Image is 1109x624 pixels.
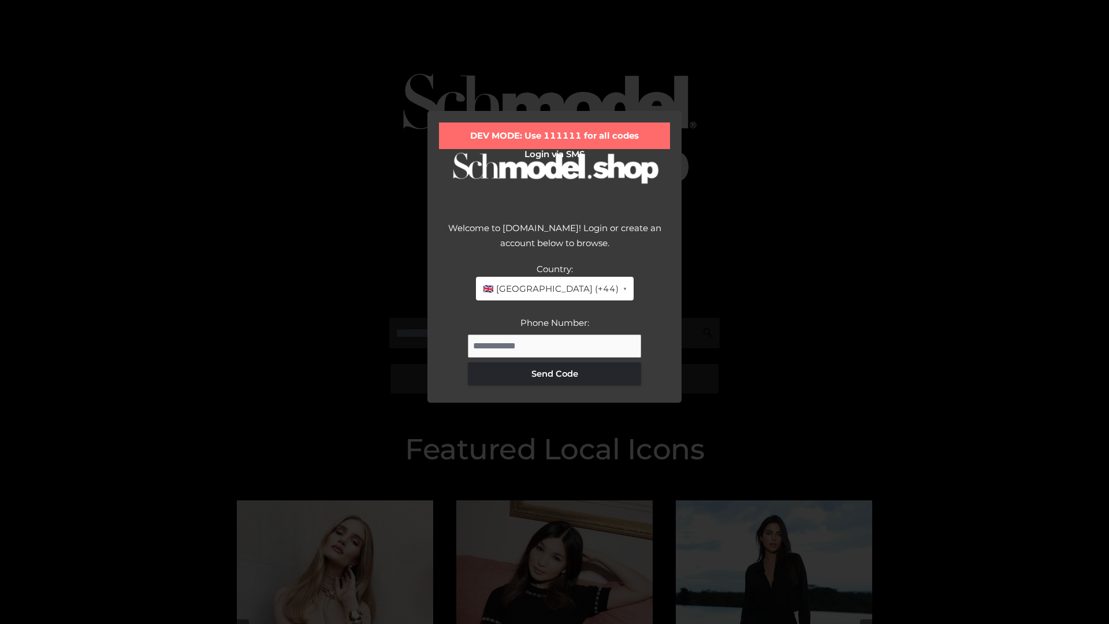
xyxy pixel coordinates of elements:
[537,263,573,274] label: Country:
[468,362,641,385] button: Send Code
[439,149,670,159] h2: Login via SMS
[483,281,619,296] span: 🇬🇧 [GEOGRAPHIC_DATA] (+44)
[520,317,589,328] label: Phone Number:
[439,122,670,149] div: DEV MODE: Use 111111 for all codes
[439,221,670,262] div: Welcome to [DOMAIN_NAME]! Login or create an account below to browse.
